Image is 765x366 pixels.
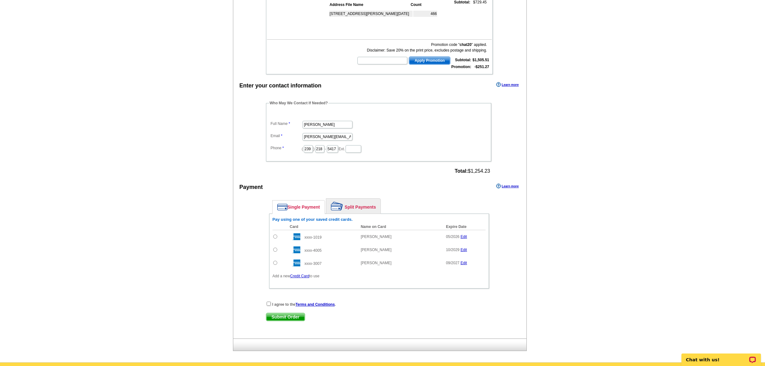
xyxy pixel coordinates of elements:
[446,248,459,252] span: 10/2029
[358,224,443,230] th: Name on Card
[272,302,336,307] strong: I agree to the .
[461,235,467,239] a: Edit
[304,235,322,240] span: xxxx-1019
[455,168,468,174] strong: Total:
[304,248,322,253] span: xxxx-4005
[273,200,325,214] a: Single Payment
[461,261,467,265] a: Edit
[266,313,305,321] span: Submit Order
[290,274,309,278] a: Credit Card
[409,57,450,65] button: Apply Promotion
[455,168,490,174] span: $1,254.23
[273,273,486,279] p: Add a new to use
[455,58,471,62] strong: Subtotal:
[277,204,288,210] img: single-payment.png
[357,42,487,53] div: Promotion code " " applied. Disclaimer: Save 20% on the print price, excludes postage and shipping.
[273,217,486,222] h6: Pay using one of your saved credit cards.
[329,2,410,8] th: Address File Name
[413,11,437,17] td: 466
[271,133,302,139] label: Email
[460,42,472,47] b: chat20
[290,233,300,240] img: amex.gif
[409,57,450,64] span: Apply Promotion
[287,224,358,230] th: Card
[677,346,765,366] iframe: LiveChat chat widget
[496,82,519,87] a: Learn more
[240,82,322,90] div: Enter your contact information
[361,261,392,265] span: [PERSON_NAME]
[304,261,322,266] span: xxxx-3007
[461,248,467,252] a: Edit
[331,202,343,210] img: split-payment.png
[240,183,263,191] div: Payment
[290,260,300,266] img: amex.gif
[290,246,300,253] img: amex.gif
[269,144,488,153] dd: ( ) - Ext.
[296,302,335,307] a: Terms and Conditions
[361,248,392,252] span: [PERSON_NAME]
[496,184,519,189] a: Learn more
[269,100,328,106] legend: Who May We Contact If Needed?
[271,145,302,151] label: Phone
[443,224,486,230] th: Expire Date
[446,235,459,239] span: 05/2026
[271,121,302,126] label: Full Name
[472,58,489,62] strong: $1,505.51
[410,2,437,8] th: Count
[329,11,413,17] td: [STREET_ADDRESS][PERSON_NAME][DATE]
[326,199,380,214] a: Split Payments
[451,65,471,69] strong: Promotion:
[361,235,392,239] span: [PERSON_NAME]
[446,261,459,265] span: 09/2027
[474,65,489,69] strong: -$251.27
